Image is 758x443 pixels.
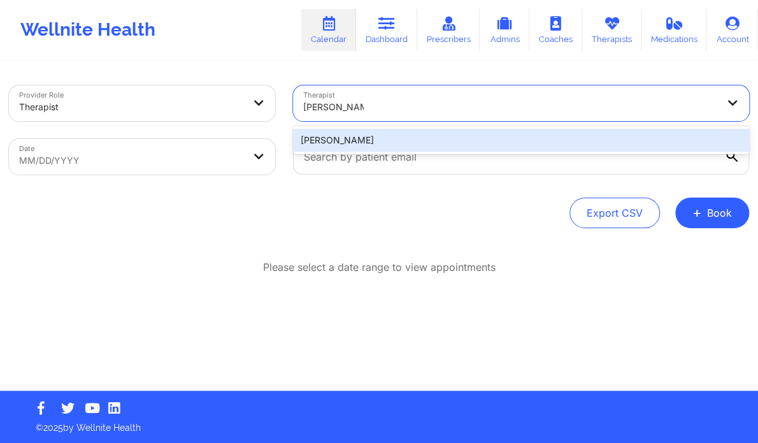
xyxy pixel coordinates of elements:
[293,129,749,152] div: [PERSON_NAME]
[301,9,356,51] a: Calendar
[529,9,582,51] a: Coaches
[675,198,749,228] button: +Book
[19,93,244,121] div: Therapist
[706,9,758,51] a: Account
[692,209,702,216] span: +
[356,9,417,51] a: Dashboard
[582,9,641,51] a: Therapists
[480,9,529,51] a: Admins
[569,198,660,228] button: Export CSV
[27,412,731,434] p: © 2025 by Wellnite Health
[641,9,707,51] a: Medications
[263,260,496,275] p: Please select a date range to view appointments
[417,9,480,51] a: Prescribers
[293,139,749,175] input: Search by patient email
